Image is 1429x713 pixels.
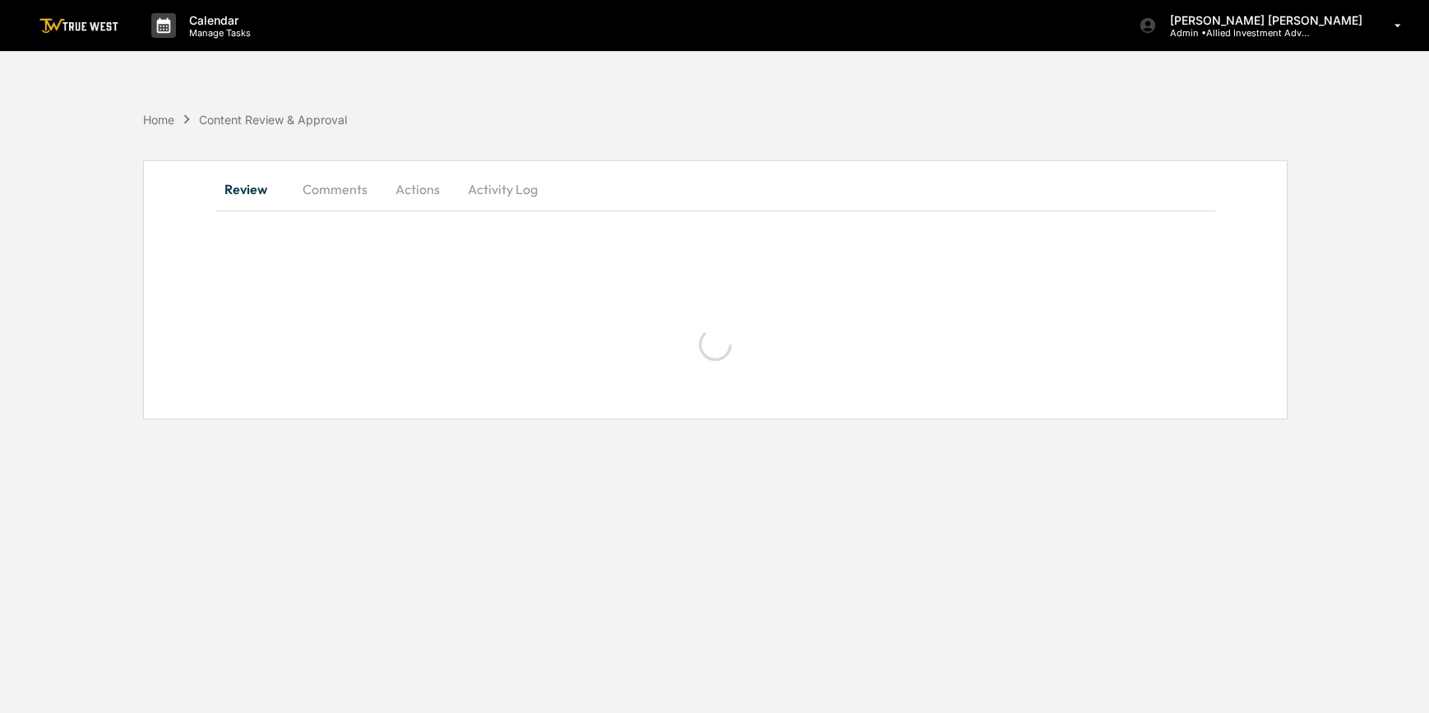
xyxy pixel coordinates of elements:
[215,169,1216,209] div: secondary tabs example
[176,13,259,27] p: Calendar
[381,169,455,209] button: Actions
[455,169,551,209] button: Activity Log
[215,169,289,209] button: Review
[1157,13,1371,27] p: [PERSON_NAME] [PERSON_NAME]
[1157,27,1310,39] p: Admin • Allied Investment Advisors
[39,18,118,34] img: logo
[143,113,174,127] div: Home
[289,169,381,209] button: Comments
[176,27,259,39] p: Manage Tasks
[199,113,347,127] div: Content Review & Approval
